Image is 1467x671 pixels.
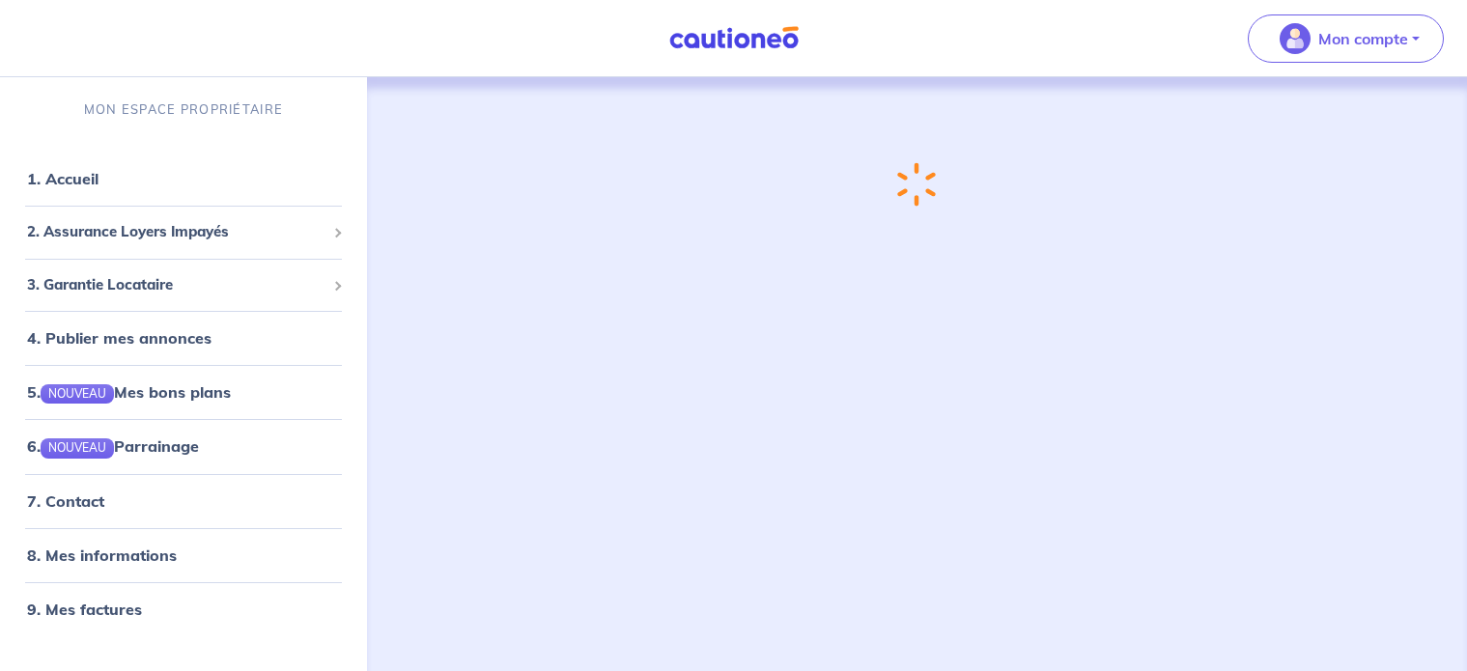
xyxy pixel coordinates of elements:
p: MON ESPACE PROPRIÉTAIRE [84,100,283,119]
div: 3. Garantie Locataire [8,266,359,304]
button: illu_account_valid_menu.svgMon compte [1248,14,1444,63]
a: 4. Publier mes annonces [27,328,212,348]
img: illu_account_valid_menu.svg [1280,23,1311,54]
span: 2. Assurance Loyers Impayés [27,221,325,243]
p: Mon compte [1318,27,1408,50]
img: Cautioneo [662,26,806,50]
a: 7. Contact [27,491,104,511]
div: 6.NOUVEAUParrainage [8,427,359,465]
a: 5.NOUVEAUMes bons plans [27,382,231,402]
div: 1. Accueil [8,159,359,198]
div: 7. Contact [8,482,359,520]
div: 8. Mes informations [8,536,359,574]
a: 8. Mes informations [27,545,177,565]
a: 9. Mes factures [27,600,142,619]
div: 4. Publier mes annonces [8,319,359,357]
a: 6.NOUVEAUParrainage [27,436,199,456]
div: 9. Mes factures [8,590,359,629]
span: 3. Garantie Locataire [27,274,325,296]
a: 1. Accueil [27,169,99,188]
img: loading-spinner [897,162,936,207]
div: 2. Assurance Loyers Impayés [8,213,359,251]
div: 5.NOUVEAUMes bons plans [8,373,359,411]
